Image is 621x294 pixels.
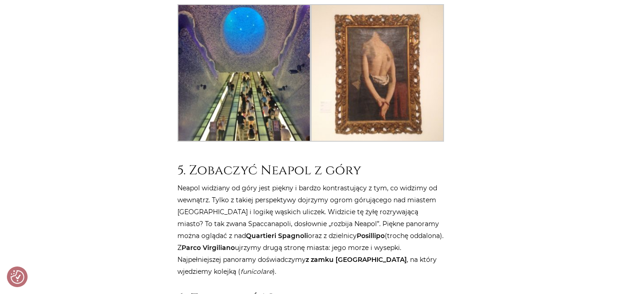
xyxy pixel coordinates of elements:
[240,267,273,276] em: funicolare
[177,182,444,277] p: Neapol widziany od góry jest piękny i bardzo kontrastujący z tym, co widzimy od wewnątrz. Tylko z...
[246,232,308,240] strong: Quartieri Spagnoli
[182,244,235,252] strong: Parco Virgiliano
[177,163,444,178] h2: 5. Zobaczyć Neapol z góry
[306,255,407,264] strong: z zamku [GEOGRAPHIC_DATA]
[11,270,24,284] button: Preferencje co do zgód
[357,232,385,240] strong: Posillipo
[11,270,24,284] img: Revisit consent button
